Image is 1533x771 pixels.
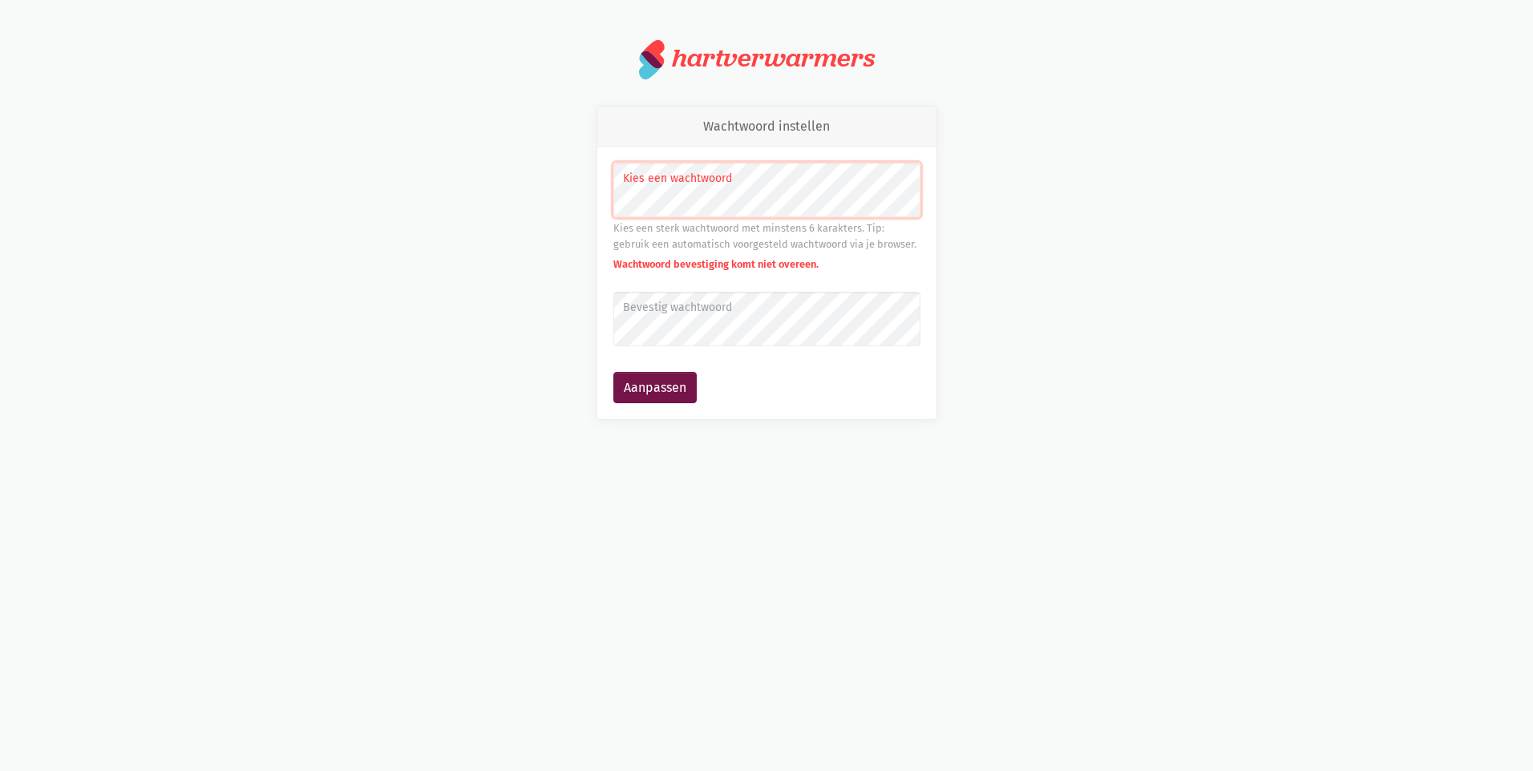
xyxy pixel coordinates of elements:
[639,38,665,80] img: logo.svg
[613,163,920,403] form: Wachtwoord instellen
[623,170,909,188] label: Kies een wachtwoord
[613,258,819,270] strong: Wachtwoord bevestiging komt niet overeen.
[672,43,875,73] div: hartverwarmers
[597,107,936,147] div: Wachtwoord instellen
[639,38,894,80] a: hartverwarmers
[613,220,920,253] div: Kies een sterk wachtwoord met minstens 6 karakters. Tip: gebruik een automatisch voorgesteld wach...
[623,299,909,317] label: Bevestig wachtwoord
[613,372,697,404] button: Aanpassen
